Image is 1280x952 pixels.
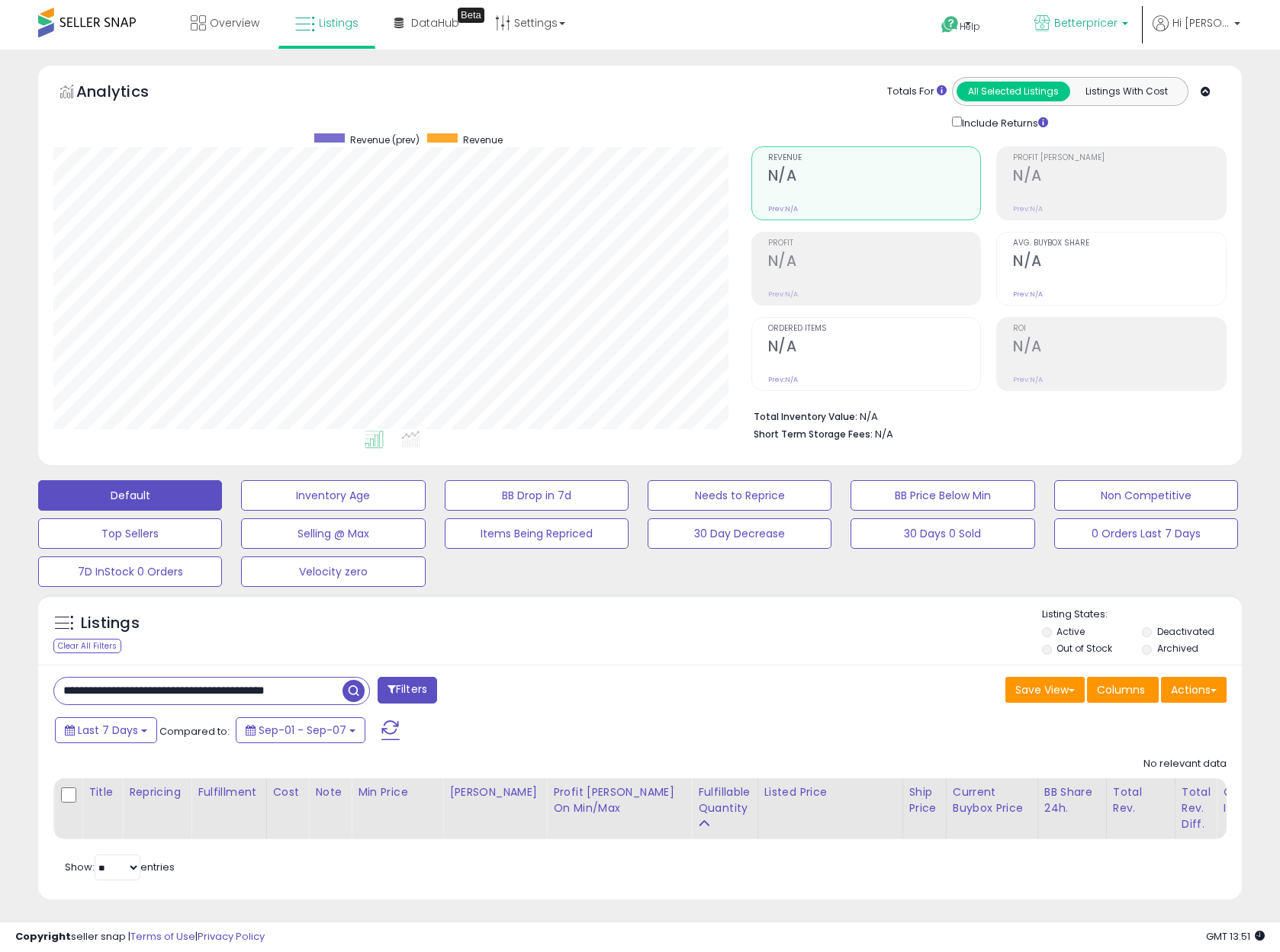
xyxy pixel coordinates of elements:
div: Title [88,784,116,800]
a: Privacy Policy [198,929,265,944]
button: 30 Day Decrease [648,518,831,549]
button: Last 7 Days [55,717,157,743]
h2: N/A [1013,338,1226,358]
h2: N/A [1013,252,1226,273]
h2: N/A [768,167,981,188]
span: Show: entries [65,860,175,874]
div: BB Share 24h. [1044,784,1100,816]
button: Non Competitive [1054,480,1238,511]
b: Short Term Storage Fees: [754,428,873,441]
div: Tooltip anchor [458,8,484,23]
span: Last 7 Days [78,723,138,738]
button: Selling @ Max [241,518,425,549]
div: Listed Price [764,784,896,800]
div: Note [315,784,345,800]
button: Filters [378,677,437,704]
div: Min Price [358,784,436,800]
div: Total Rev. [1113,784,1169,816]
li: N/A [754,406,1215,425]
button: 30 Days 0 Sold [851,518,1034,549]
span: ROI [1013,325,1226,333]
button: Listings With Cost [1069,82,1183,101]
div: Fulfillable Quantity [698,784,751,816]
label: Active [1056,625,1085,638]
a: Help [929,4,1010,50]
button: All Selected Listings [957,82,1070,101]
span: Revenue (prev) [350,133,420,146]
span: Revenue [768,154,981,162]
div: Total Rev. Diff. [1182,784,1211,832]
label: Archived [1157,642,1198,655]
button: Default [38,480,222,511]
div: Repricing [129,784,185,800]
b: Total Inventory Value: [754,410,857,423]
button: Save View [1005,677,1085,703]
button: Velocity zero [241,556,425,587]
small: Prev: N/A [1013,375,1043,384]
button: Columns [1087,677,1159,703]
button: Actions [1161,677,1227,703]
button: BB Price Below Min [851,480,1034,511]
button: Top Sellers [38,518,222,549]
h2: N/A [1013,167,1226,188]
h5: Analytics [76,81,178,106]
small: Prev: N/A [1013,204,1043,213]
span: Ordered Items [768,325,981,333]
p: Listing States: [1042,607,1242,622]
button: BB Drop in 7d [445,480,629,511]
div: Ship Price [909,784,940,816]
button: Inventory Age [241,480,425,511]
button: 0 Orders Last 7 Days [1054,518,1238,549]
span: Profit [PERSON_NAME] [1013,154,1226,162]
div: No relevant data [1143,757,1227,771]
button: Items Being Repriced [445,518,629,549]
span: Listings [319,15,359,30]
label: Deactivated [1157,625,1214,638]
label: Out of Stock [1056,642,1112,655]
div: Ordered Items [1223,784,1278,816]
a: Hi [PERSON_NAME] [1153,15,1240,50]
div: Cost [273,784,303,800]
div: Include Returns [941,114,1066,131]
span: Columns [1097,682,1145,697]
span: DataHub [411,15,459,30]
div: Fulfillment [198,784,259,800]
span: Betterpricer [1054,15,1118,30]
th: The percentage added to the cost of goods (COGS) that forms the calculator for Min & Max prices. [547,778,692,839]
span: N/A [875,427,893,441]
span: Sep-01 - Sep-07 [259,723,346,738]
h2: N/A [768,338,981,358]
a: Terms of Use [130,929,195,944]
span: Avg. Buybox Share [1013,239,1226,248]
div: Current Buybox Price [953,784,1031,816]
h5: Listings [81,613,140,634]
span: Profit [768,239,981,248]
span: Compared to: [159,724,230,739]
span: Help [960,20,980,33]
div: Clear All Filters [53,639,121,653]
button: Needs to Reprice [648,480,831,511]
div: Profit [PERSON_NAME] on Min/Max [553,784,685,816]
div: seller snap | | [15,930,265,944]
button: 7D InStock 0 Orders [38,556,222,587]
small: Prev: N/A [768,204,798,213]
small: Prev: N/A [768,290,798,299]
div: [PERSON_NAME] [449,784,540,800]
small: Prev: N/A [1013,290,1043,299]
span: 2025-09-15 13:51 GMT [1206,929,1265,944]
div: Totals For [887,85,947,99]
small: Prev: N/A [768,375,798,384]
strong: Copyright [15,929,71,944]
button: Sep-01 - Sep-07 [236,717,365,743]
i: Get Help [941,15,960,34]
span: Overview [210,15,259,30]
span: Hi [PERSON_NAME] [1172,15,1230,30]
span: Revenue [463,133,503,146]
h2: N/A [768,252,981,273]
